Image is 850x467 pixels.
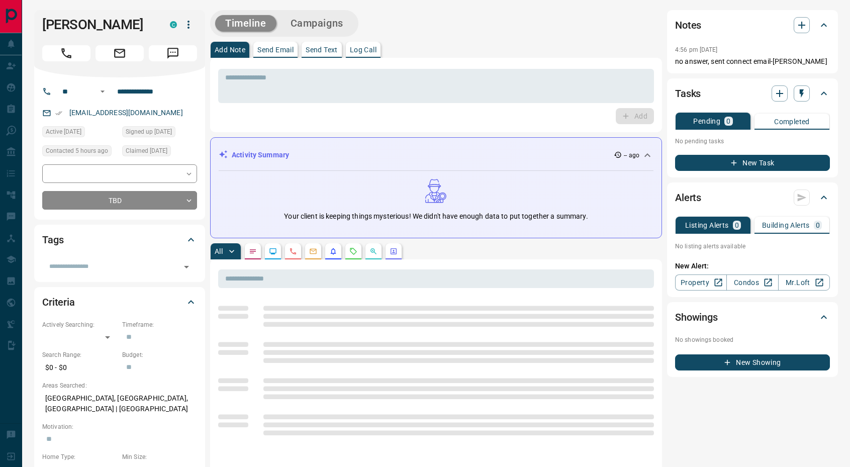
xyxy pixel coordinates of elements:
[675,17,701,33] h2: Notes
[249,247,257,255] svg: Notes
[170,21,177,28] div: condos.ca
[55,110,62,117] svg: Email Verified
[215,248,223,255] p: All
[42,350,117,359] p: Search Range:
[685,222,729,229] p: Listing Alerts
[42,17,155,33] h1: [PERSON_NAME]
[96,45,144,61] span: Email
[390,247,398,255] svg: Agent Actions
[306,46,338,53] p: Send Text
[735,222,739,229] p: 0
[675,305,830,329] div: Showings
[269,247,277,255] svg: Lead Browsing Activity
[42,191,197,210] div: TBD
[675,85,701,102] h2: Tasks
[42,294,75,310] h2: Criteria
[280,15,353,32] button: Campaigns
[349,247,357,255] svg: Requests
[675,335,830,344] p: No showings booked
[42,359,117,376] p: $0 - $0
[726,118,730,125] p: 0
[46,127,81,137] span: Active [DATE]
[284,211,588,222] p: Your client is keeping things mysterious! We didn't have enough data to put together a summary.
[675,155,830,171] button: New Task
[122,452,197,461] p: Min Size:
[215,46,245,53] p: Add Note
[369,247,377,255] svg: Opportunities
[97,85,109,98] button: Open
[126,127,172,137] span: Signed up [DATE]
[122,145,197,159] div: Mon Apr 15 2024
[122,126,197,140] div: Mon Apr 15 2024
[675,242,830,251] p: No listing alerts available
[149,45,197,61] span: Message
[257,46,294,53] p: Send Email
[726,274,778,291] a: Condos
[675,185,830,210] div: Alerts
[42,452,117,461] p: Home Type:
[816,222,820,229] p: 0
[675,13,830,37] div: Notes
[675,134,830,149] p: No pending tasks
[42,422,197,431] p: Motivation:
[42,45,90,61] span: Call
[774,118,810,125] p: Completed
[675,309,718,325] h2: Showings
[126,146,167,156] span: Claimed [DATE]
[675,190,701,206] h2: Alerts
[778,274,830,291] a: Mr.Loft
[675,56,830,67] p: no answer, sent connect email-[PERSON_NAME]
[42,320,117,329] p: Actively Searching:
[122,350,197,359] p: Budget:
[232,150,289,160] p: Activity Summary
[624,151,639,160] p: -- ago
[42,390,197,417] p: [GEOGRAPHIC_DATA], [GEOGRAPHIC_DATA], [GEOGRAPHIC_DATA] | [GEOGRAPHIC_DATA]
[215,15,276,32] button: Timeline
[46,146,108,156] span: Contacted 5 hours ago
[675,261,830,271] p: New Alert:
[179,260,194,274] button: Open
[289,247,297,255] svg: Calls
[675,81,830,106] div: Tasks
[42,228,197,252] div: Tags
[309,247,317,255] svg: Emails
[122,320,197,329] p: Timeframe:
[762,222,810,229] p: Building Alerts
[329,247,337,255] svg: Listing Alerts
[693,118,720,125] p: Pending
[42,145,117,159] div: Tue Oct 14 2025
[675,354,830,370] button: New Showing
[219,146,653,164] div: Activity Summary-- ago
[42,290,197,314] div: Criteria
[675,46,718,53] p: 4:56 pm [DATE]
[350,46,376,53] p: Log Call
[675,274,727,291] a: Property
[42,126,117,140] div: Mon Apr 15 2024
[42,232,63,248] h2: Tags
[69,109,183,117] a: [EMAIL_ADDRESS][DOMAIN_NAME]
[42,381,197,390] p: Areas Searched:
